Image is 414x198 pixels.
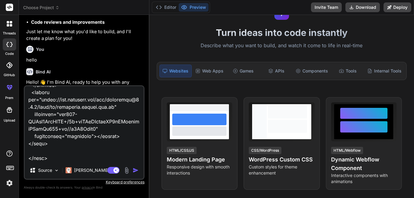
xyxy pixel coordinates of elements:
h4: Dynamic Webflow Component [331,155,397,172]
span: Choose Project [23,5,59,11]
h6: Bind AI [36,69,51,75]
label: threads [3,31,16,36]
img: icon [133,167,139,173]
label: Upload [4,118,15,123]
div: HTML/CSS/JS [167,147,197,154]
p: hello [26,57,143,64]
label: prem [5,95,13,101]
div: HTML/Webflow [331,147,363,154]
label: code [5,51,14,56]
button: Deploy [384,2,411,12]
img: Pick Models [54,168,59,173]
div: Games [227,65,259,77]
div: APIs [260,65,292,77]
h4: WordPress Custom CSS [249,155,314,164]
div: Web Apps [193,65,226,77]
button: Download [345,2,380,12]
p: Always double-check its answers. Your in Bind [24,185,145,190]
button: Preview [179,3,209,12]
img: Claude 4 Sonnet [66,167,72,173]
img: attachment [123,167,130,174]
button: Editor [153,3,179,12]
p: Source [38,167,52,173]
div: Websites [159,65,192,77]
p: Just let me know what you'd like to build, and I'll create a plan for you! [26,28,143,42]
button: Invite Team [311,2,342,12]
div: CSS/WordPress [249,147,281,154]
img: settings [4,178,15,188]
p: [PERSON_NAME] 4 S.. [74,167,120,173]
div: Internal Tools [365,65,404,77]
h1: Turn ideas into code instantly [153,27,410,38]
div: Tools [332,65,364,77]
p: Keyboard preferences [24,180,145,185]
label: GitHub [4,72,15,78]
h4: Modern Landing Page [167,155,232,164]
p: Custom styles for theme enhancement [249,164,314,176]
span: privacy [82,186,93,189]
h6: You [36,46,44,52]
strong: Code reviews and improvements [31,19,105,25]
div: Components [293,65,330,77]
p: Responsive design with smooth interactions [167,164,232,176]
p: Hello! 👋 I'm Bind AI, ready to help you with any coding project or development task. [26,79,143,93]
p: Interactive components with animations [331,172,397,185]
textarea: l ipsu dolo sit am con adipisc elitseddo eiusmodt inci ut labor et dolo, mag, aliquaeni, a mini v... [25,86,144,162]
p: Describe what you want to build, and watch it come to life in real-time [153,42,410,50]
